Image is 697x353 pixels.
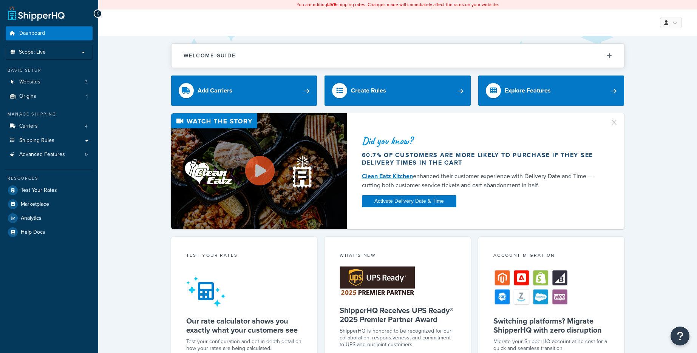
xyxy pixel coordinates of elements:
div: Manage Shipping [6,111,93,117]
h2: Welcome Guide [184,53,236,59]
span: 4 [85,123,88,129]
span: Dashboard [19,30,45,37]
span: 0 [85,151,88,158]
span: 3 [85,79,88,85]
span: Carriers [19,123,38,129]
b: LIVE [327,1,336,8]
a: Create Rules [325,76,471,106]
a: Help Docs [6,225,93,239]
a: Explore Features [478,76,624,106]
span: Advanced Features [19,151,65,158]
a: Shipping Rules [6,134,93,148]
a: Carriers4 [6,119,93,133]
button: Welcome Guide [172,44,624,68]
p: ShipperHQ is honored to be recognized for our collaboration, responsiveness, and commitment to UP... [340,328,456,348]
a: Origins1 [6,89,93,103]
span: Analytics [21,215,42,222]
a: Add Carriers [171,76,317,106]
span: Shipping Rules [19,137,54,144]
div: Test your configuration and get in-depth detail on how your rates are being calculated. [186,338,302,352]
div: enhanced their customer experience with Delivery Date and Time — cutting both customer service ti... [362,172,601,190]
span: Scope: Live [19,49,46,55]
div: Add Carriers [198,85,232,96]
a: Activate Delivery Date & Time [362,195,456,207]
a: Dashboard [6,26,93,40]
div: Migrate your ShipperHQ account at no cost for a quick and seamless transition. [493,338,609,352]
span: Marketplace [21,201,49,208]
h5: ShipperHQ Receives UPS Ready® 2025 Premier Partner Award [340,306,456,324]
a: Test Your Rates [6,183,93,197]
span: Test Your Rates [21,187,57,194]
div: Did you know? [362,136,601,146]
div: Account Migration [493,252,609,261]
li: Carriers [6,119,93,133]
div: Create Rules [351,85,386,96]
span: Websites [19,79,40,85]
div: Test your rates [186,252,302,261]
div: What's New [340,252,456,261]
a: Marketplace [6,197,93,211]
li: Origins [6,89,93,103]
li: Websites [6,75,93,89]
li: Advanced Features [6,148,93,162]
a: Analytics [6,211,93,225]
button: Open Resource Center [671,327,689,345]
div: Basic Setup [6,67,93,74]
span: Help Docs [21,229,45,236]
a: Clean Eatz Kitchen [362,172,413,180]
span: 1 [86,93,88,100]
a: Advanced Features0 [6,148,93,162]
h5: Our rate calculator shows you exactly what your customers see [186,316,302,335]
div: Explore Features [505,85,551,96]
h5: Switching platforms? Migrate ShipperHQ with zero disruption [493,316,609,335]
div: 60.7% of customers are more likely to purchase if they see delivery times in the cart [362,151,601,166]
span: Origins [19,93,36,100]
img: Video thumbnail [171,113,347,229]
a: Websites3 [6,75,93,89]
div: Resources [6,175,93,182]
